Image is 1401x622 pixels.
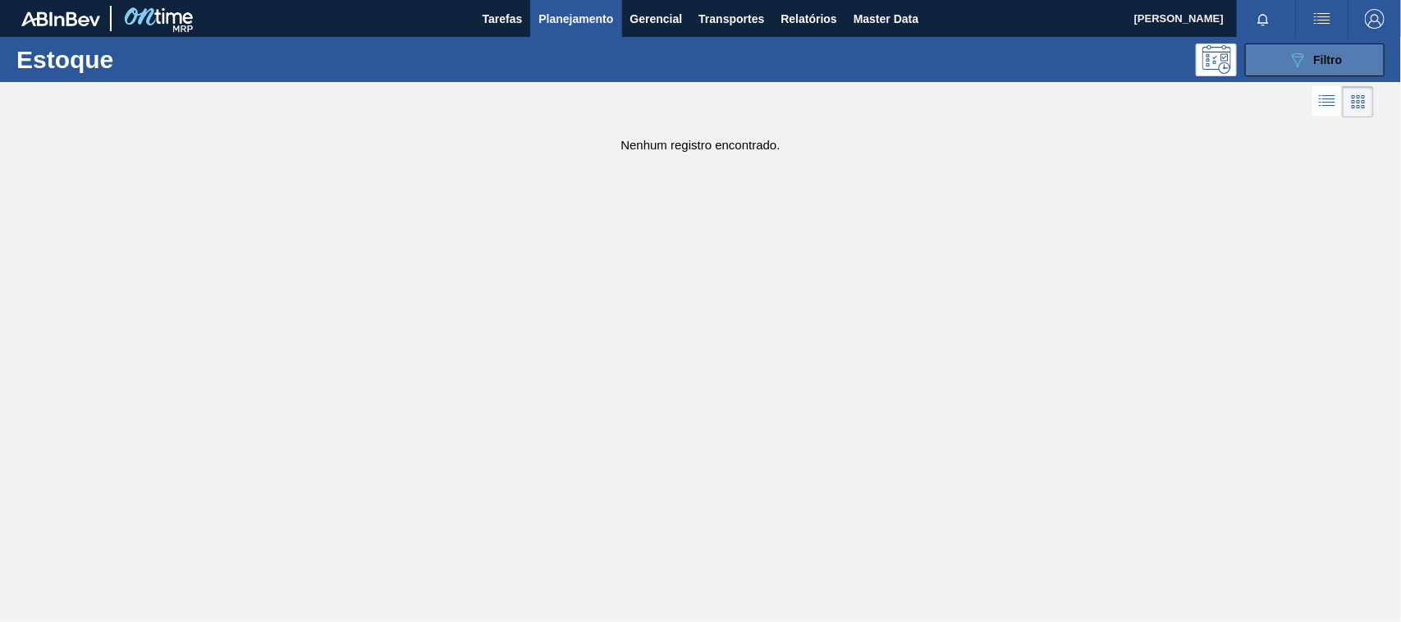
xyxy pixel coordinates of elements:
[21,11,100,26] img: TNhmsLtSVTkK8tSr43FrP2fwEKptu5GPRR3wAAAABJRU5ErkJggg==
[1312,9,1332,29] img: userActions
[630,9,683,29] span: Gerencial
[1237,7,1289,30] button: Notificações
[483,9,523,29] span: Tarefas
[854,9,918,29] span: Master Data
[538,9,613,29] span: Planejamento
[1196,43,1237,76] div: Pogramando: nenhum usuário selecionado
[1312,86,1343,117] div: Visão em Lista
[781,9,836,29] span: Relatórios
[16,50,257,69] h1: Estoque
[1343,86,1374,117] div: Visão em Cards
[698,9,764,29] span: Transportes
[1314,53,1343,66] span: Filtro
[1365,9,1385,29] img: Logout
[1245,43,1385,76] button: Filtro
